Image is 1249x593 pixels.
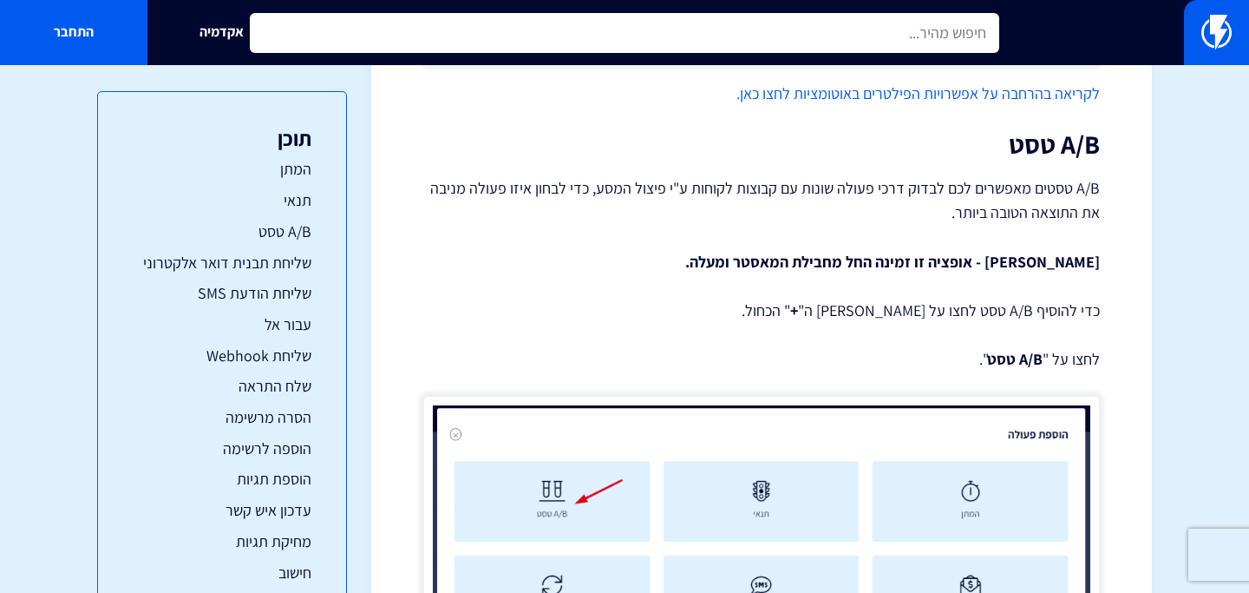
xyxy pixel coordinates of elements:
a: הוספה לרשימה [133,438,311,460]
a: לקריאה בהרחבה על אפשרויות הפילטרים באוטומציות לחצו כאן. [736,83,1100,103]
a: המתן [133,158,311,181]
a: עדכון איש קשר [133,499,311,522]
p: A/B טסטים מאפשרים לכם לבדוק דרכי פעולה שונות עם קבוצות לקוחות ע"י פיצול המסע, כדי לבחון איזו פעול... [423,176,1100,225]
h2: A/B טסט [423,130,1100,159]
a: שליחת הודעת SMS [133,282,311,305]
a: שלח התראה [133,375,311,398]
a: שליחת תבנית דואר אלקטרוני [133,252,311,274]
strong: + [790,300,798,320]
strong: A/B טסט [987,349,1043,369]
p: לחצו על " ". [423,348,1100,371]
a: A/B טסט [133,221,311,243]
p: כדי להוסיף A/B טסט לחצו על [PERSON_NAME] ה" " הכחול. [423,300,1100,322]
a: עבור אל [133,313,311,336]
strong: [PERSON_NAME] - אופציה זו זמינה החל מחבילת המאסטר ומעלה. [685,252,1100,272]
input: חיפוש מהיר... [250,13,999,53]
a: חישוב [133,562,311,584]
a: הסרה מרשימה [133,406,311,429]
a: הוספת תגיות [133,468,311,491]
a: מחיקת תגיות [133,530,311,553]
a: תנאי [133,189,311,212]
h3: תוכן [133,127,311,149]
a: שליחת Webhook [133,345,311,367]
